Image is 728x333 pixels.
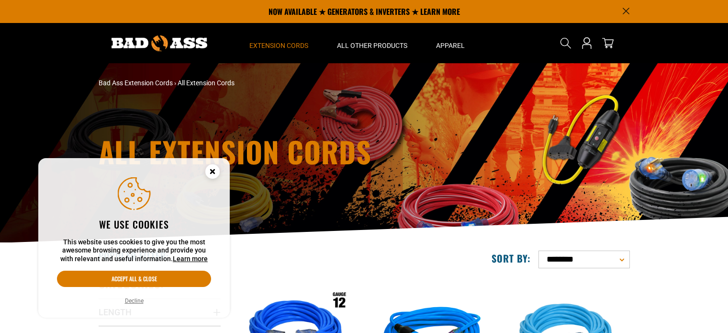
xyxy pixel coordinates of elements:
span: Extension Cords [249,41,308,50]
span: › [174,79,176,87]
aside: Cookie Consent [38,158,230,318]
button: Decline [122,296,146,306]
span: All Other Products [337,41,407,50]
summary: Extension Cords [235,23,323,63]
a: Bad Ass Extension Cords [99,79,173,87]
h1: All Extension Cords [99,137,448,166]
button: Accept all & close [57,271,211,287]
summary: All Other Products [323,23,422,63]
a: Learn more [173,255,208,263]
span: All Extension Cords [178,79,235,87]
h2: We use cookies [57,218,211,230]
span: Apparel [436,41,465,50]
summary: Apparel [422,23,479,63]
img: Bad Ass Extension Cords [112,35,207,51]
nav: breadcrumbs [99,78,448,88]
p: This website uses cookies to give you the most awesome browsing experience and provide you with r... [57,238,211,264]
label: Sort by: [492,252,531,264]
summary: Search [558,35,573,51]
